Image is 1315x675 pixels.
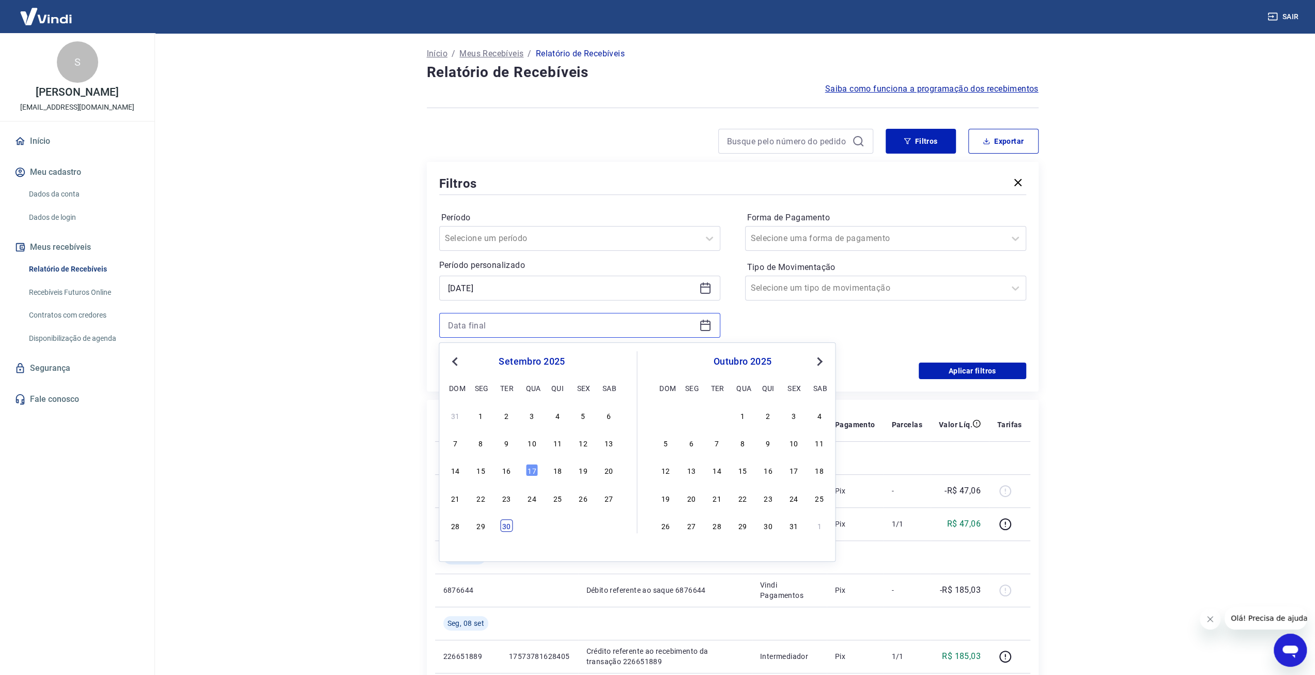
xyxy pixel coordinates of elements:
[760,651,818,662] p: Intermediador
[25,184,142,205] a: Dados da conta
[602,437,615,449] div: Choose sábado, 13 de setembro de 2025
[947,518,980,530] p: R$ 47,06
[448,355,461,368] button: Previous Month
[25,259,142,280] a: Relatório de Recebíveis
[525,464,538,476] div: Choose quarta-feira, 17 de setembro de 2025
[1274,634,1307,667] iframe: Botão para abrir a janela de mensagens
[1265,7,1303,26] button: Sair
[760,580,818,601] p: Vindi Pagamentos
[12,388,142,411] a: Fale conosco
[658,408,827,533] div: month 2025-10
[825,83,1039,95] a: Saiba como funciona a programação dos recebimentos
[762,409,774,422] div: Choose quinta-feira, 2 de outubro de 2025
[659,437,672,449] div: Choose domingo, 5 de outubro de 2025
[685,519,698,532] div: Choose segunda-feira, 27 de outubro de 2025
[536,48,625,60] p: Relatório de Recebíveis
[1225,607,1307,629] iframe: Mensagem da empresa
[942,650,981,663] p: R$ 185,03
[659,492,672,504] div: Choose domingo, 19 de outubro de 2025
[449,519,461,532] div: Choose domingo, 28 de setembro de 2025
[659,464,672,476] div: Choose domingo, 12 de outubro de 2025
[891,585,922,595] p: -
[602,464,615,476] div: Choose sábado, 20 de setembro de 2025
[685,437,698,449] div: Choose segunda-feira, 6 de outubro de 2025
[659,409,672,422] div: Choose domingo, 28 de setembro de 2025
[968,129,1039,154] button: Exportar
[25,305,142,326] a: Contratos com credores
[12,161,142,184] button: Meu cadastro
[441,212,718,224] label: Período
[551,519,564,532] div: Choose quinta-feira, 2 de outubro de 2025
[736,382,749,394] div: qua
[891,419,922,430] p: Parcelas
[813,409,826,422] div: Choose sábado, 4 de outubro de 2025
[891,519,922,529] p: 1/1
[447,355,616,368] div: setembro 2025
[710,409,723,422] div: Choose terça-feira, 30 de setembro de 2025
[586,585,744,595] p: Débito referente ao saque 6876644
[577,437,589,449] div: Choose sexta-feira, 12 de setembro de 2025
[919,363,1026,379] button: Aplicar filtros
[835,486,875,496] p: Pix
[551,464,564,476] div: Choose quinta-feira, 18 de setembro de 2025
[813,519,826,532] div: Choose sábado, 1 de novembro de 2025
[551,409,564,422] div: Choose quinta-feira, 4 de setembro de 2025
[448,318,695,333] input: Data final
[710,519,723,532] div: Choose terça-feira, 28 de outubro de 2025
[886,129,956,154] button: Filtros
[449,382,461,394] div: dom
[20,102,134,113] p: [EMAIL_ADDRESS][DOMAIN_NAME]
[939,419,972,430] p: Valor Líq.
[474,409,487,422] div: Choose segunda-feira, 1 de setembro de 2025
[659,382,672,394] div: dom
[509,651,570,662] p: 17573781628405
[12,357,142,380] a: Segurança
[710,464,723,476] div: Choose terça-feira, 14 de outubro de 2025
[474,519,487,532] div: Choose segunda-feira, 29 de setembro de 2025
[891,486,922,496] p: -
[787,437,800,449] div: Choose sexta-feira, 10 de outubro de 2025
[447,618,484,628] span: Seg, 08 set
[835,519,875,529] p: Pix
[577,409,589,422] div: Choose sexta-feira, 5 de setembro de 2025
[500,519,513,532] div: Choose terça-feira, 30 de setembro de 2025
[602,382,615,394] div: sab
[813,355,826,368] button: Next Month
[997,419,1022,430] p: Tarifas
[12,1,80,32] img: Vindi
[551,382,564,394] div: qui
[447,408,616,533] div: month 2025-09
[1200,609,1220,629] iframe: Fechar mensagem
[787,464,800,476] div: Choose sexta-feira, 17 de outubro de 2025
[57,41,98,83] div: S
[12,236,142,259] button: Meus recebíveis
[525,519,538,532] div: Choose quarta-feira, 1 de outubro de 2025
[658,355,827,368] div: outubro 2025
[525,437,538,449] div: Choose quarta-feira, 10 de setembro de 2025
[525,409,538,422] div: Choose quarta-feira, 3 de setembro de 2025
[551,437,564,449] div: Choose quinta-feira, 11 de setembro de 2025
[787,519,800,532] div: Choose sexta-feira, 31 de outubro de 2025
[474,382,487,394] div: seg
[762,437,774,449] div: Choose quinta-feira, 9 de outubro de 2025
[602,409,615,422] div: Choose sábado, 6 de setembro de 2025
[813,382,826,394] div: sab
[449,437,461,449] div: Choose domingo, 7 de setembro de 2025
[736,519,749,532] div: Choose quarta-feira, 29 de outubro de 2025
[525,492,538,504] div: Choose quarta-feira, 24 de setembro de 2025
[577,382,589,394] div: sex
[443,651,492,662] p: 226651889
[439,175,477,192] h5: Filtros
[427,62,1039,83] h4: Relatório de Recebíveis
[25,328,142,349] a: Disponibilização de agenda
[813,492,826,504] div: Choose sábado, 25 de outubro de 2025
[762,519,774,532] div: Choose quinta-feira, 30 de outubro de 2025
[474,437,487,449] div: Choose segunda-feira, 8 de setembro de 2025
[835,651,875,662] p: Pix
[500,464,513,476] div: Choose terça-feira, 16 de setembro de 2025
[427,48,447,60] p: Início
[25,282,142,303] a: Recebíveis Futuros Online
[736,492,749,504] div: Choose quarta-feira, 22 de outubro de 2025
[448,280,695,296] input: Data inicial
[459,48,523,60] a: Meus Recebíveis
